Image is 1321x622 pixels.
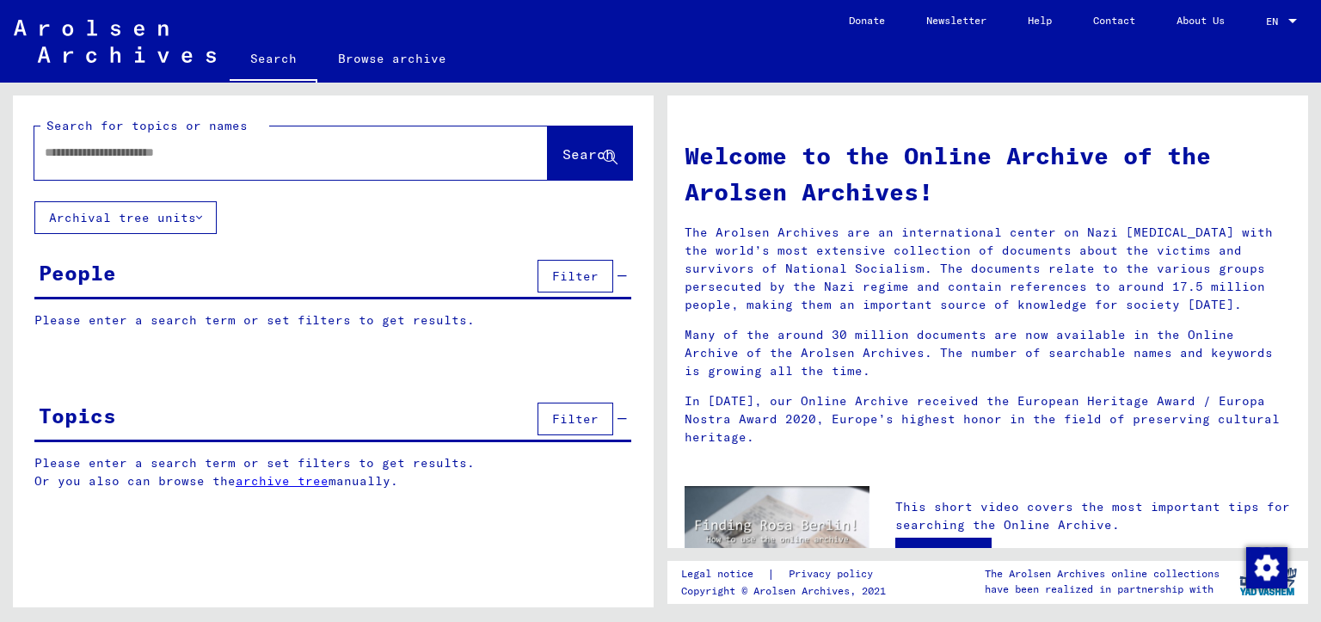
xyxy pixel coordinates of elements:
[538,403,613,435] button: Filter
[1266,15,1285,28] span: EN
[895,498,1291,534] p: This short video covers the most important tips for searching the Online Archive.
[552,411,599,427] span: Filter
[562,145,614,163] span: Search
[317,38,467,79] a: Browse archive
[34,454,632,490] p: Please enter a search term or set filters to get results. Or you also can browse the manually.
[685,326,1291,380] p: Many of the around 30 million documents are now available in the Online Archive of the Arolsen Ar...
[236,473,329,489] a: archive tree
[685,486,869,587] img: video.jpg
[39,400,116,431] div: Topics
[895,538,992,572] a: Open video
[1246,547,1287,588] img: Change consent
[681,565,894,583] div: |
[685,224,1291,314] p: The Arolsen Archives are an international center on Nazi [MEDICAL_DATA] with the world’s most ext...
[34,311,631,329] p: Please enter a search term or set filters to get results.
[552,268,599,284] span: Filter
[34,201,217,234] button: Archival tree units
[775,565,894,583] a: Privacy policy
[1236,560,1300,603] img: yv_logo.png
[985,566,1220,582] p: The Arolsen Archives online collections
[985,582,1220,597] p: have been realized in partnership with
[39,257,116,288] div: People
[14,20,216,63] img: Arolsen_neg.svg
[548,126,632,180] button: Search
[685,138,1291,210] h1: Welcome to the Online Archive of the Arolsen Archives!
[46,118,248,133] mat-label: Search for topics or names
[685,392,1291,446] p: In [DATE], our Online Archive received the European Heritage Award / Europa Nostra Award 2020, Eu...
[230,38,317,83] a: Search
[538,260,613,293] button: Filter
[681,583,894,599] p: Copyright © Arolsen Archives, 2021
[681,565,767,583] a: Legal notice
